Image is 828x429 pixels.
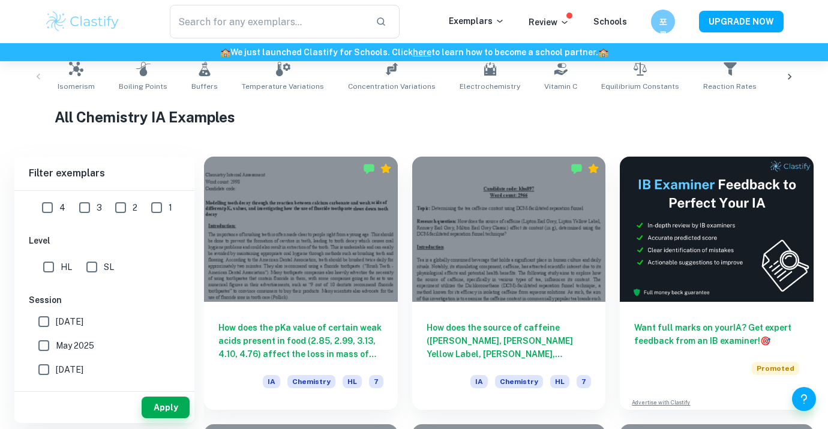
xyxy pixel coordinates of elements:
[14,157,194,190] h6: Filter exemplars
[204,157,398,410] a: How does the pKa value of certain weak acids present in food (2.85, 2.99, 3.13, 4.10, 4.76) affec...
[61,260,72,274] span: HL
[495,375,543,388] span: Chemistry
[169,201,172,214] span: 1
[29,234,180,247] h6: Level
[142,397,190,418] button: Apply
[104,260,114,274] span: SL
[760,336,770,346] span: 🎯
[656,15,670,28] h6: 포루
[59,201,65,214] span: 4
[55,106,774,128] h1: All Chemistry IA Examples
[44,10,121,34] img: Clastify logo
[2,46,826,59] h6: We just launched Clastify for Schools. Click to learn how to become a school partner.
[529,16,569,29] p: Review
[412,157,606,410] a: How does the source of caffeine ([PERSON_NAME], [PERSON_NAME] Yellow Label, [PERSON_NAME], [PERSO...
[449,14,505,28] p: Exemplars
[620,157,814,410] a: Want full marks on yourIA? Get expert feedback from an IB examiner!PromotedAdvertise with Clastify
[56,315,83,328] span: [DATE]
[242,81,324,92] span: Temperature Variations
[56,339,94,352] span: May 2025
[651,10,675,34] button: 포루
[220,47,230,57] span: 🏫
[703,81,757,92] span: Reaction Rates
[58,81,95,92] span: Isomerism
[287,375,335,388] span: Chemistry
[544,81,577,92] span: Vitamin C
[792,387,816,411] button: Help and Feedback
[699,11,784,32] button: UPGRADE NOW
[460,81,520,92] span: Electrochemistry
[598,47,608,57] span: 🏫
[363,163,375,175] img: Marked
[550,375,569,388] span: HL
[752,362,799,375] span: Promoted
[343,375,362,388] span: HL
[170,5,366,38] input: Search for any exemplars...
[191,81,218,92] span: Buffers
[133,201,137,214] span: 2
[413,47,431,57] a: here
[427,321,592,361] h6: How does the source of caffeine ([PERSON_NAME], [PERSON_NAME] Yellow Label, [PERSON_NAME], [PERSO...
[380,163,392,175] div: Premium
[620,157,814,302] img: Thumbnail
[369,375,383,388] span: 7
[263,375,280,388] span: IA
[577,375,591,388] span: 7
[348,81,436,92] span: Concentration Variations
[601,81,679,92] span: Equilibrium Constants
[97,201,102,214] span: 3
[119,81,167,92] span: Boiling Points
[470,375,488,388] span: IA
[634,321,799,347] h6: Want full marks on your IA ? Get expert feedback from an IB examiner!
[593,17,627,26] a: Schools
[587,163,599,175] div: Premium
[632,398,690,407] a: Advertise with Clastify
[218,321,383,361] h6: How does the pKa value of certain weak acids present in food (2.85, 2.99, 3.13, 4.10, 4.76) affec...
[29,293,180,307] h6: Session
[571,163,583,175] img: Marked
[56,363,83,376] span: [DATE]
